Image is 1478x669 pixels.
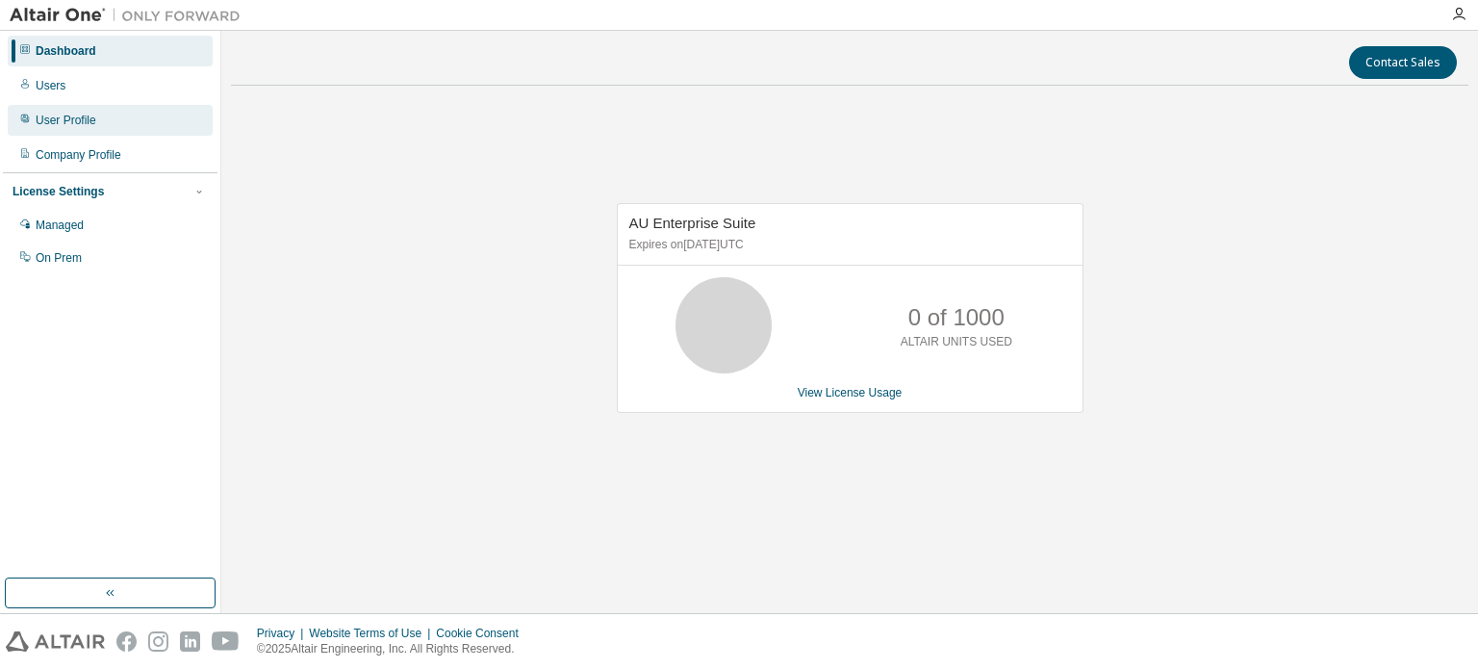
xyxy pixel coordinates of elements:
[629,215,756,231] span: AU Enterprise Suite
[257,641,530,657] p: © 2025 Altair Engineering, Inc. All Rights Reserved.
[1349,46,1457,79] button: Contact Sales
[36,113,96,128] div: User Profile
[6,631,105,652] img: altair_logo.svg
[180,631,200,652] img: linkedin.svg
[10,6,250,25] img: Altair One
[148,631,168,652] img: instagram.svg
[436,626,529,641] div: Cookie Consent
[36,218,84,233] div: Managed
[309,626,436,641] div: Website Terms of Use
[36,147,121,163] div: Company Profile
[798,386,903,399] a: View License Usage
[36,250,82,266] div: On Prem
[212,631,240,652] img: youtube.svg
[629,237,1066,253] p: Expires on [DATE] UTC
[116,631,137,652] img: facebook.svg
[36,43,96,59] div: Dashboard
[36,78,65,93] div: Users
[901,334,1012,350] p: ALTAIR UNITS USED
[257,626,309,641] div: Privacy
[908,301,1005,334] p: 0 of 1000
[13,184,104,199] div: License Settings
